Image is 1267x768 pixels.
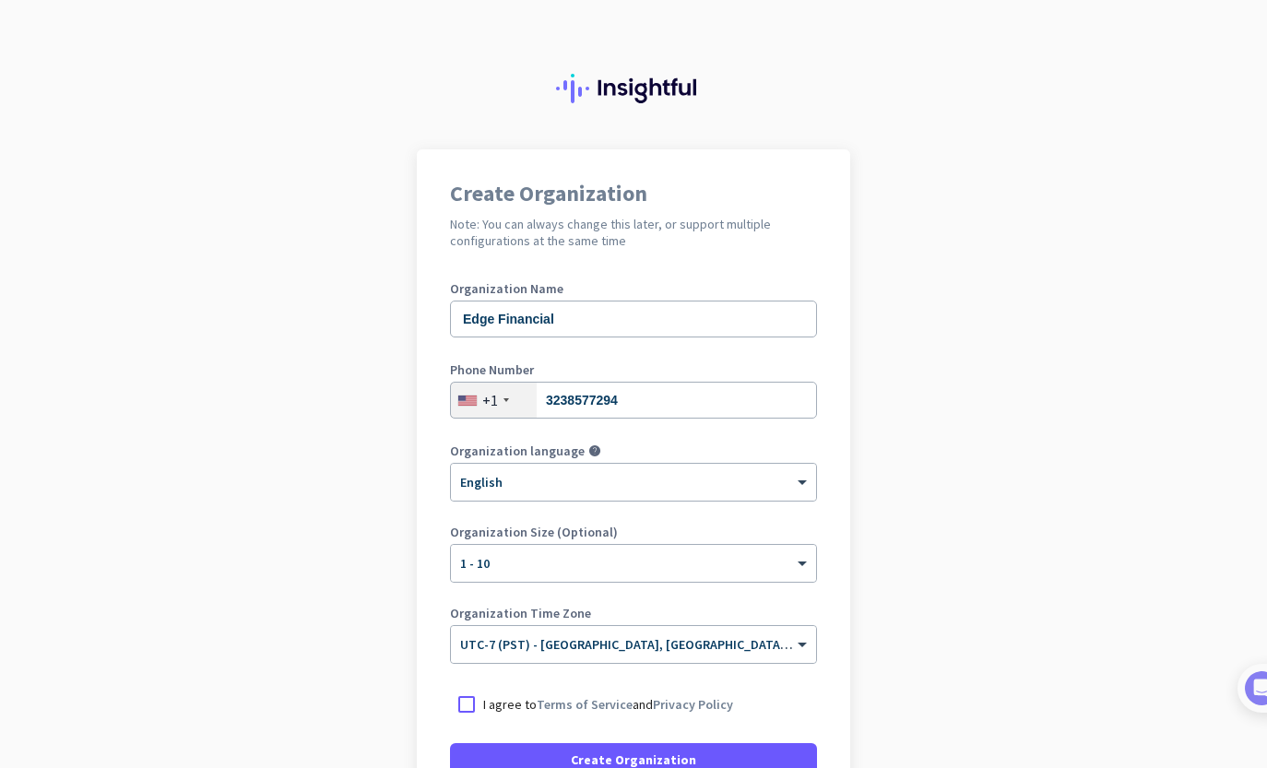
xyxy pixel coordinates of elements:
[450,363,817,376] label: Phone Number
[450,526,817,538] label: Organization Size (Optional)
[450,382,817,419] input: 201-555-0123
[450,282,817,295] label: Organization Name
[450,444,585,457] label: Organization language
[483,695,733,714] p: I agree to and
[450,607,817,620] label: Organization Time Zone
[450,183,817,205] h1: Create Organization
[556,74,711,103] img: Insightful
[450,216,817,249] h2: Note: You can always change this later, or support multiple configurations at the same time
[450,301,817,337] input: What is the name of your organization?
[537,696,633,713] a: Terms of Service
[482,391,498,409] div: +1
[588,444,601,457] i: help
[653,696,733,713] a: Privacy Policy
